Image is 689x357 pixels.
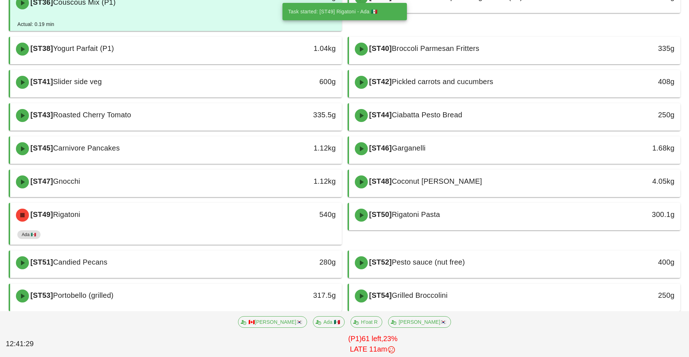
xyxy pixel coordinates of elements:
[368,111,392,119] span: [ST44]
[53,111,131,119] span: Roasted Cherry Tomato
[262,76,336,87] div: 600g
[29,78,53,86] span: [ST41]
[392,144,426,152] span: Garganelli
[368,210,392,218] span: [ST50]
[262,256,336,268] div: 280g
[601,76,675,87] div: 408g
[53,210,80,218] span: Rigatoni
[392,210,440,218] span: Rigatoni Pasta
[355,317,378,327] span: H'oat R
[601,256,675,268] div: 400g
[262,142,336,154] div: 1.12kg
[282,3,404,20] div: Task started: [ST49] Rigatoni - Ada 🇲🇽
[53,291,114,299] span: Portobello (grilled)
[29,177,53,185] span: [ST47]
[53,177,80,185] span: Gnocchi
[262,175,336,187] div: 1.12kg
[392,44,479,52] span: Broccoli Parmesan Fritters
[262,109,336,121] div: 335.5g
[601,109,675,121] div: 250g
[393,317,446,327] span: [PERSON_NAME]🇰🇷
[29,44,53,52] span: [ST38]
[53,144,120,152] span: Carnivore Pancakes
[368,78,392,86] span: [ST42]
[29,210,53,218] span: [ST49]
[368,258,392,266] span: [ST52]
[362,335,383,343] span: 61 left,
[22,230,36,239] span: Ada 🇲🇽
[262,43,336,54] div: 1.04kg
[392,291,448,299] span: Grilled Broccolini
[368,291,392,299] span: [ST54]
[601,289,675,301] div: 250g
[29,111,53,119] span: [ST43]
[368,44,392,52] span: [ST40]
[601,142,675,154] div: 1.68kg
[392,177,482,185] span: Coconut [PERSON_NAME]
[318,317,340,327] span: Ada 🇲🇽
[63,344,683,355] div: LATE 11am
[4,337,61,351] div: 12:41:29
[53,44,114,52] span: Yogurt Parfait (P1)
[29,144,53,152] span: [ST45]
[53,258,107,266] span: Candied Pecans
[17,20,54,28] div: Actual: 0.19 min
[601,43,675,54] div: 335g
[601,175,675,187] div: 4.05kg
[368,177,392,185] span: [ST48]
[262,289,336,301] div: 317.5g
[29,258,53,266] span: [ST51]
[61,332,685,356] div: (P1) 23%
[368,144,392,152] span: [ST46]
[53,78,102,86] span: Slider side veg
[392,111,462,119] span: Ciabatta Pesto Bread
[262,209,336,220] div: 540g
[243,317,302,327] span: 🇨🇦[PERSON_NAME]🇰🇷
[601,209,675,220] div: 300.1g
[392,78,493,86] span: Pickled carrots and cucumbers
[29,291,53,299] span: [ST53]
[392,258,465,266] span: Pesto sauce (nut free)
